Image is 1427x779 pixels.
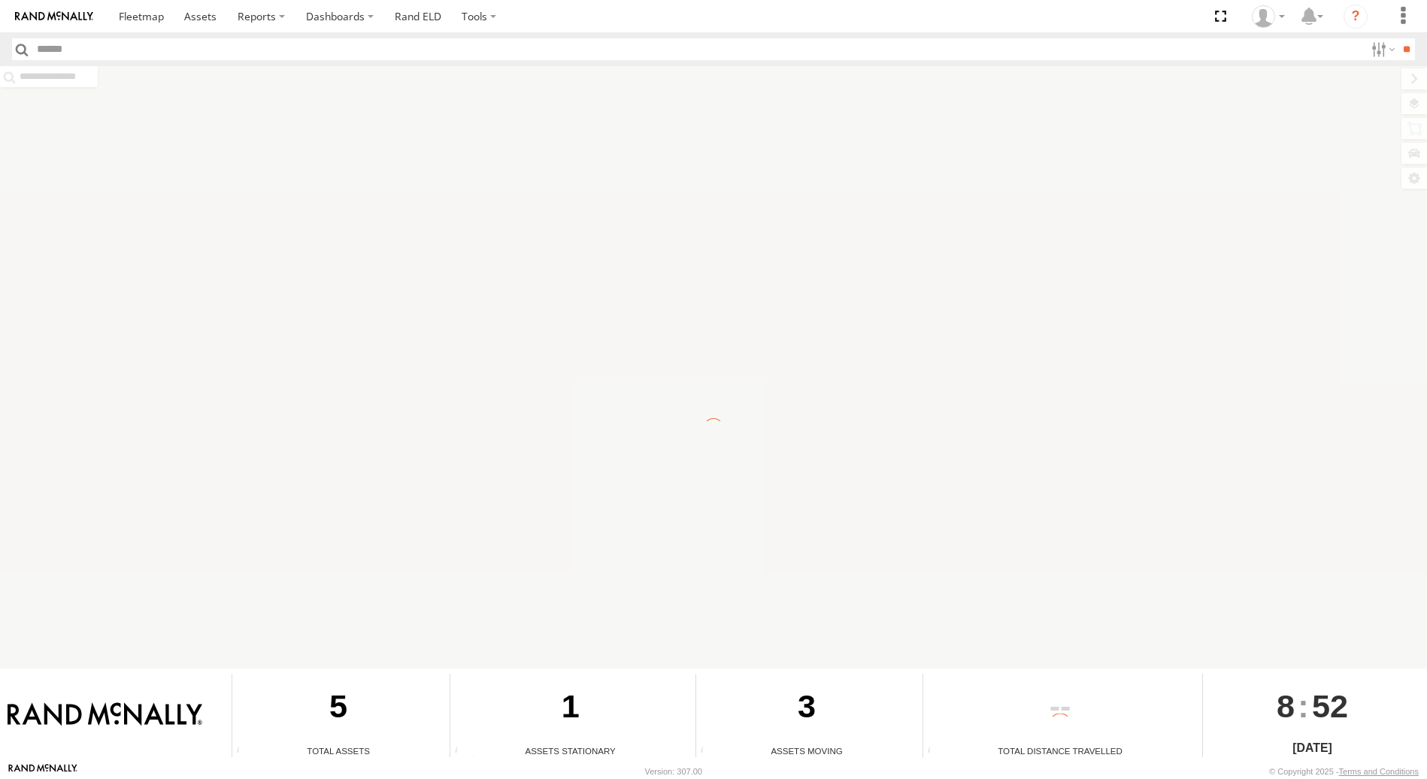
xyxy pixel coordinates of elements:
[232,674,444,744] div: 5
[696,674,917,744] div: 3
[8,764,77,779] a: Visit our Website
[1277,674,1295,738] span: 8
[1344,5,1368,29] i: ?
[1203,739,1422,757] div: [DATE]
[232,746,255,757] div: Total number of Enabled Assets
[1247,5,1290,28] div: Gene Roberts
[1312,674,1348,738] span: 52
[450,744,690,757] div: Assets Stationary
[232,744,444,757] div: Total Assets
[1203,674,1422,738] div: :
[1365,38,1398,60] label: Search Filter Options
[450,674,690,744] div: 1
[1269,767,1419,776] div: © Copyright 2025 -
[8,702,202,728] img: Rand McNally
[923,744,1197,757] div: Total Distance Travelled
[1339,767,1419,776] a: Terms and Conditions
[696,746,719,757] div: Total number of assets current in transit.
[923,746,946,757] div: Total distance travelled by all assets within specified date range and applied filters
[696,744,917,757] div: Assets Moving
[15,11,93,22] img: rand-logo.svg
[450,746,473,757] div: Total number of assets current stationary.
[645,767,702,776] div: Version: 307.00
